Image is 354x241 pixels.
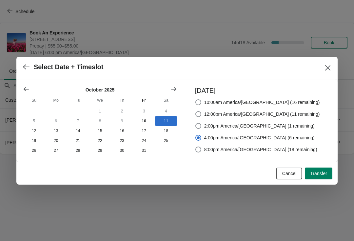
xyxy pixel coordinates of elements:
[67,146,89,155] button: Tuesday October 28 2025
[204,111,320,117] span: 12:00pm America/[GEOGRAPHIC_DATA] (11 remaining)
[45,126,67,136] button: Monday October 13 2025
[23,146,45,155] button: Sunday October 26 2025
[111,116,133,126] button: Thursday October 9 2025
[111,136,133,146] button: Thursday October 23 2025
[89,136,111,146] button: Wednesday October 22 2025
[111,106,133,116] button: Thursday October 2 2025
[23,126,45,136] button: Sunday October 12 2025
[20,83,32,95] button: Show previous month, September 2025
[111,94,133,106] th: Thursday
[23,136,45,146] button: Sunday October 19 2025
[155,94,177,106] th: Saturday
[204,134,315,141] span: 4:00pm America/[GEOGRAPHIC_DATA] (6 remaining)
[155,126,177,136] button: Saturday October 18 2025
[133,94,155,106] th: Friday
[34,63,104,71] h2: Select Date + Timeslot
[282,171,297,176] span: Cancel
[155,136,177,146] button: Saturday October 25 2025
[168,83,180,95] button: Show next month, November 2025
[45,116,67,126] button: Monday October 6 2025
[89,146,111,155] button: Wednesday October 29 2025
[67,94,89,106] th: Tuesday
[23,94,45,106] th: Sunday
[89,106,111,116] button: Wednesday October 1 2025
[133,106,155,116] button: Friday October 3 2025
[89,116,111,126] button: Wednesday October 8 2025
[133,126,155,136] button: Friday October 17 2025
[155,106,177,116] button: Saturday October 4 2025
[195,86,320,95] h3: [DATE]
[310,171,327,176] span: Transfer
[133,136,155,146] button: Friday October 24 2025
[111,146,133,155] button: Thursday October 30 2025
[45,94,67,106] th: Monday
[305,168,332,179] button: Transfer
[23,116,45,126] button: Sunday October 5 2025
[204,146,317,153] span: 8:00pm America/[GEOGRAPHIC_DATA] (18 remaining)
[204,123,315,129] span: 2:00pm America/[GEOGRAPHIC_DATA] (1 remaining)
[111,126,133,136] button: Thursday October 16 2025
[67,116,89,126] button: Tuesday October 7 2025
[89,94,111,106] th: Wednesday
[89,126,111,136] button: Wednesday October 15 2025
[322,62,334,74] button: Close
[133,116,155,126] button: Today Friday October 10 2025
[204,99,320,106] span: 10:00am America/[GEOGRAPHIC_DATA] (16 remaining)
[133,146,155,155] button: Friday October 31 2025
[45,146,67,155] button: Monday October 27 2025
[45,136,67,146] button: Monday October 20 2025
[67,126,89,136] button: Tuesday October 14 2025
[276,168,303,179] button: Cancel
[155,116,177,126] button: Saturday October 11 2025
[67,136,89,146] button: Tuesday October 21 2025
